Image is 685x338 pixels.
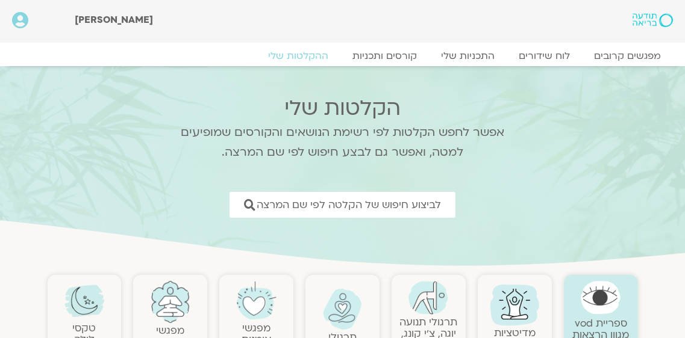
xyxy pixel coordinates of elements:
nav: Menu [12,50,673,62]
a: מפגשים קרובים [582,50,673,62]
p: אפשר לחפש הקלטות לפי רשימת הנושאים והקורסים שמופיעים למטה, ואפשר גם לבצע חיפוש לפי שם המרצה. [165,123,521,162]
a: התכניות שלי [429,50,507,62]
a: ההקלטות שלי [256,50,340,62]
h2: הקלטות שלי [165,96,521,120]
a: לוח שידורים [507,50,582,62]
span: לביצוע חיפוש של הקלטה לפי שם המרצה [257,199,441,210]
a: לביצוע חיפוש של הקלטה לפי שם המרצה [230,192,455,218]
span: [PERSON_NAME] [75,13,153,26]
a: קורסים ותכניות [340,50,429,62]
